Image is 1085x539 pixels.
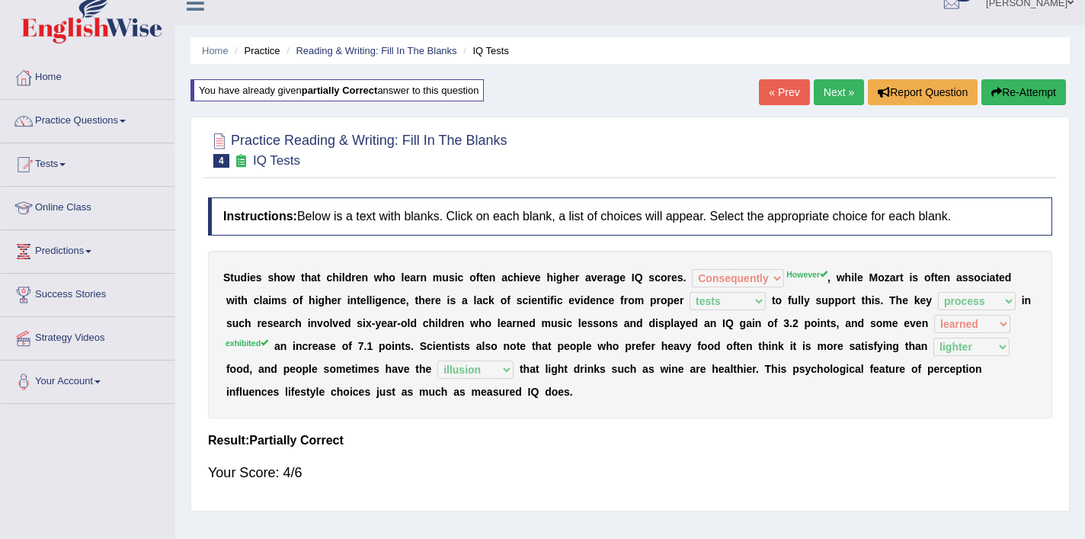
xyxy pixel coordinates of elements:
[356,271,362,284] b: e
[231,43,280,58] li: Practice
[827,271,831,284] b: ,
[801,294,804,306] b: l
[655,271,661,284] b: c
[648,317,655,329] b: d
[268,294,271,306] b: i
[520,271,523,284] b: i
[930,271,934,284] b: f
[657,294,661,306] b: r
[834,294,841,306] b: p
[329,317,332,329] b: l
[507,271,514,284] b: c
[447,317,451,329] b: r
[325,294,331,306] b: h
[1,100,174,138] a: Practice Questions
[256,271,262,284] b: s
[257,317,261,329] b: r
[394,294,400,306] b: c
[279,317,285,329] b: a
[190,79,484,101] div: You have already given answer to this question
[865,294,872,306] b: h
[875,294,881,306] b: s
[318,294,325,306] b: g
[423,317,429,329] b: c
[347,294,350,306] b: i
[286,271,295,284] b: w
[309,294,315,306] b: h
[523,271,529,284] b: e
[759,79,809,105] a: « Prev
[317,317,323,329] b: v
[370,294,373,306] b: l
[410,317,417,329] b: d
[226,317,232,329] b: s
[786,270,827,279] sup: However
[596,294,603,306] b: n
[628,294,635,306] b: o
[620,294,624,306] b: f
[311,271,317,284] b: a
[447,294,450,306] b: i
[776,294,783,306] b: o
[208,130,507,168] h2: Practice Reading & Writing: Fill In The Blanks
[562,271,569,284] b: h
[408,317,411,329] b: l
[501,317,507,329] b: e
[202,45,229,56] a: Home
[245,317,251,329] b: h
[474,294,477,306] b: l
[557,317,563,329] b: s
[854,271,857,284] b: l
[896,271,900,284] b: r
[253,153,300,168] small: IQ Tests
[872,294,875,306] b: i
[909,271,912,284] b: i
[661,294,667,306] b: o
[962,271,968,284] b: s
[563,317,566,329] b: i
[557,294,563,306] b: c
[438,317,441,329] b: l
[661,271,667,284] b: o
[455,271,458,284] b: i
[361,271,368,284] b: n
[375,317,381,329] b: y
[241,271,248,284] b: d
[332,317,338,329] b: v
[896,294,903,306] b: h
[308,317,311,329] b: i
[517,317,523,329] b: n
[372,294,375,306] b: i
[619,271,626,284] b: e
[924,271,931,284] b: o
[302,85,378,96] b: partially correct
[674,317,680,329] b: a
[235,294,238,306] b: i
[845,271,852,284] b: h
[374,271,382,284] b: w
[208,197,1052,236] h4: Below is a text with blanks. Click on each blank, a list of choices will appear. Select the appro...
[485,317,491,329] b: o
[535,271,541,284] b: e
[569,271,575,284] b: e
[878,271,885,284] b: o
[1,56,174,95] a: Home
[1,317,174,355] a: Strategy Videos
[608,294,614,306] b: e
[531,294,537,306] b: e
[599,317,606,329] b: o
[636,317,643,329] b: d
[1,187,174,225] a: Online Class
[232,317,239,329] b: u
[339,271,342,284] b: i
[821,294,828,306] b: u
[528,294,531,306] b: i
[262,294,268,306] b: a
[247,271,250,284] b: i
[323,317,330,329] b: o
[537,294,544,306] b: n
[478,317,485,329] b: h
[926,294,932,306] b: y
[1,274,174,312] a: Success Stories
[238,294,242,306] b: t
